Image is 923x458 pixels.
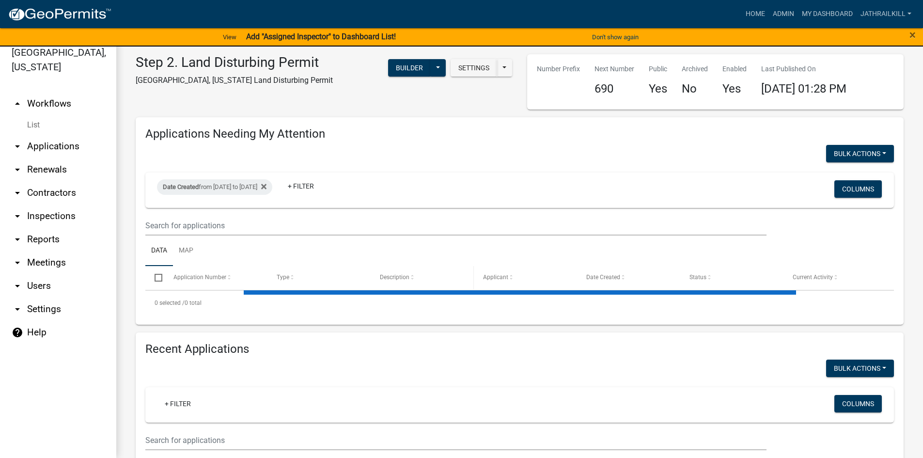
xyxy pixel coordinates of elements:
i: arrow_drop_down [12,303,23,315]
span: × [909,28,916,42]
a: Admin [769,5,798,23]
i: arrow_drop_down [12,141,23,152]
i: arrow_drop_down [12,187,23,199]
i: arrow_drop_down [12,234,23,245]
i: arrow_drop_down [12,257,23,268]
h4: 690 [594,82,634,96]
p: Last Published On [761,64,846,74]
p: Archived [682,64,708,74]
h3: Step 2. Land Disturbing Permit [136,54,333,71]
i: arrow_drop_down [12,280,23,292]
span: Applicant [483,274,508,281]
h4: Yes [722,82,747,96]
a: View [219,29,240,45]
datatable-header-cell: Application Number [164,266,267,289]
p: Next Number [594,64,634,74]
a: + Filter [157,395,199,412]
a: Jathrailkill [857,5,915,23]
datatable-header-cell: Status [680,266,783,289]
div: from [DATE] to [DATE] [157,179,272,195]
a: Home [742,5,769,23]
datatable-header-cell: Select [145,266,164,289]
datatable-header-cell: Description [371,266,474,289]
a: My Dashboard [798,5,857,23]
h4: Recent Applications [145,342,894,356]
datatable-header-cell: Type [267,266,370,289]
div: 0 total [145,291,894,315]
datatable-header-cell: Current Activity [783,266,887,289]
a: Map [173,236,199,267]
button: Close [909,29,916,41]
button: Builder [388,59,431,77]
span: Description [380,274,409,281]
a: + Filter [280,177,322,195]
p: [GEOGRAPHIC_DATA], [US_STATE] Land Disturbing Permit [136,75,333,86]
h4: Applications Needing My Attention [145,127,894,141]
span: Current Activity [793,274,833,281]
span: Application Number [173,274,226,281]
button: Bulk Actions [826,360,894,377]
button: Bulk Actions [826,145,894,162]
i: arrow_drop_up [12,98,23,110]
p: Enabled [722,64,747,74]
button: Columns [834,395,882,412]
span: 0 selected / [155,300,185,306]
input: Search for applications [145,430,767,450]
span: Type [277,274,289,281]
button: Don't show again [588,29,642,45]
i: arrow_drop_down [12,210,23,222]
span: Date Created [586,274,620,281]
p: Number Prefix [537,64,580,74]
a: Data [145,236,173,267]
strong: Add "Assigned Inspector" to Dashboard List! [246,32,396,41]
button: Columns [834,180,882,198]
button: Settings [451,59,497,77]
i: help [12,327,23,338]
i: arrow_drop_down [12,164,23,175]
datatable-header-cell: Date Created [577,266,680,289]
span: Date Created [163,183,199,190]
h4: Yes [649,82,667,96]
span: [DATE] 01:28 PM [761,82,846,95]
p: Public [649,64,667,74]
input: Search for applications [145,216,767,236]
datatable-header-cell: Applicant [474,266,577,289]
h4: No [682,82,708,96]
span: Status [689,274,706,281]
